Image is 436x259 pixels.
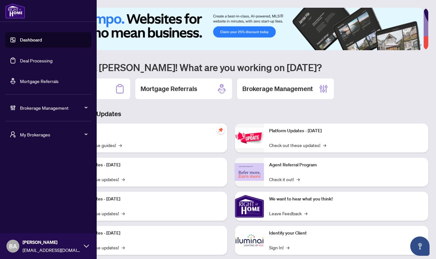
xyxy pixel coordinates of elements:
p: Self-Help [68,127,222,134]
img: Slide 0 [34,8,423,50]
button: 1 [386,44,396,46]
a: Sign In!→ [269,244,289,251]
button: 5 [414,44,417,46]
p: Identify your Client [269,230,423,237]
img: logo [5,3,25,19]
a: Check it out!→ [269,176,300,183]
p: Platform Updates - [DATE] [68,230,222,237]
button: 2 [399,44,401,46]
button: 6 [419,44,422,46]
a: Leave Feedback→ [269,210,307,217]
p: Agent Referral Program [269,162,423,169]
span: → [121,210,125,217]
span: → [121,176,125,183]
span: [EMAIL_ADDRESS][DOMAIN_NAME] [23,246,81,254]
span: My Brokerages [20,131,87,138]
p: Platform Updates - [DATE] [68,162,222,169]
img: Agent Referral Program [235,163,264,181]
button: 4 [409,44,412,46]
h2: Mortgage Referrals [140,84,197,93]
span: → [121,244,125,251]
span: [PERSON_NAME] [23,239,81,246]
span: pushpin [217,126,225,134]
button: 3 [404,44,406,46]
h2: Brokerage Management [242,84,313,93]
a: Deal Processing [20,58,53,63]
span: user-switch [10,131,16,138]
span: Brokerage Management [20,104,87,111]
p: We want to hear what you think! [269,196,423,203]
button: Open asap [410,236,430,256]
span: → [323,142,326,149]
a: Dashboard [20,37,42,43]
h1: Welcome back [PERSON_NAME]! What are you working on [DATE]? [34,61,428,73]
span: → [296,176,300,183]
a: Mortgage Referrals [20,78,59,84]
p: Platform Updates - [DATE] [269,127,423,134]
span: BA [9,242,17,251]
img: We want to hear what you think! [235,192,264,221]
a: Check out these updates!→ [269,142,326,149]
p: Platform Updates - [DATE] [68,196,222,203]
span: → [304,210,307,217]
span: → [119,142,122,149]
img: Identify your Client [235,226,264,255]
h3: Brokerage & Industry Updates [34,109,428,118]
img: Platform Updates - June 23, 2025 [235,128,264,148]
span: → [286,244,289,251]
